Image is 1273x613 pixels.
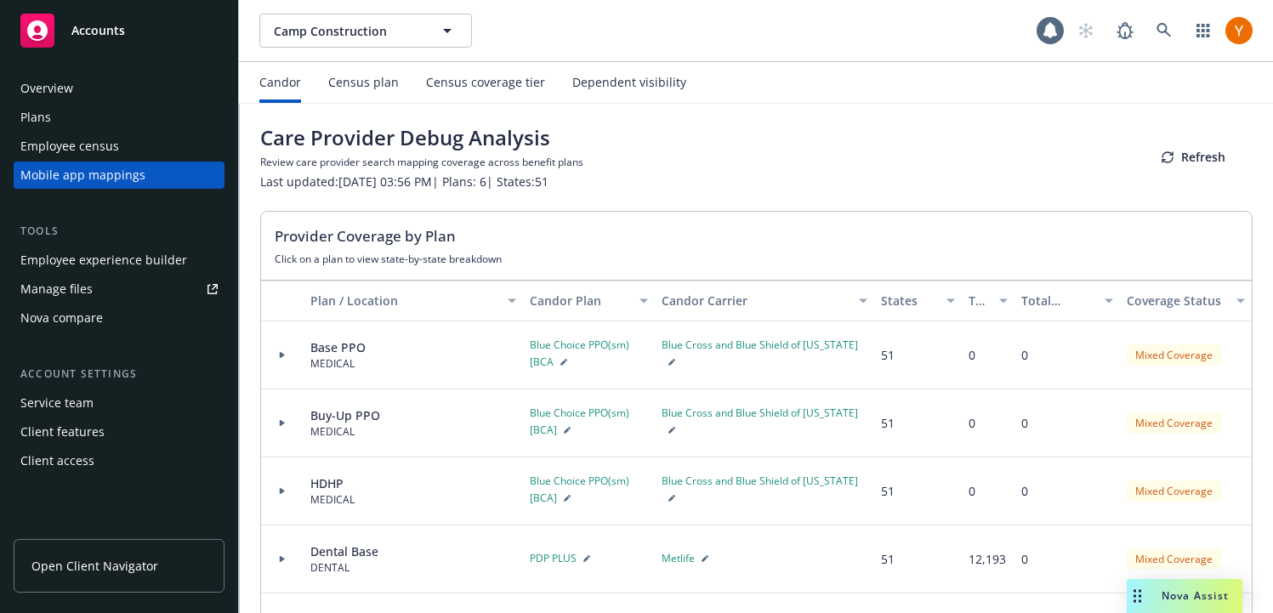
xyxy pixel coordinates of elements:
div: 0 [1021,346,1028,364]
div: MEDICAL [310,492,355,507]
span: PDP PLUS [530,551,577,565]
span: Metlife [662,551,695,565]
div: Client access [20,447,94,474]
div: Census coverage tier [426,76,545,89]
div: Total Providers [969,292,989,309]
div: States [881,292,936,309]
div: 0 [969,346,975,364]
button: Refresh [1134,140,1253,174]
div: Dental Base [310,542,378,560]
div: Dependent visibility [572,76,686,89]
div: Toggle Row Expanded [261,457,304,525]
div: Overview [20,75,73,102]
span: Blue Cross and Blue Shield of [US_STATE] [662,406,858,420]
div: Mixed Coverage [1127,480,1221,502]
button: Nova Assist [1127,579,1242,613]
span: 51 [881,551,895,567]
div: DENTAL [310,560,378,575]
div: Service team [20,389,94,417]
div: Candor [259,76,301,89]
div: 12,193 [969,550,1006,568]
div: Manage files [20,275,93,303]
div: Toggle Row Expanded [261,525,304,593]
a: Employee census [14,133,224,160]
a: Employee experience builder [14,247,224,274]
div: Client features [20,418,105,446]
p: Review care provider search mapping coverage across benefit plans [260,155,583,169]
span: 51 [881,483,895,499]
span: 51 [881,415,895,431]
button: Total Providers [962,281,1014,321]
span: Open Client Navigator [31,557,158,575]
p: Last updated: [DATE] 03:56 PM | Plans: 6 | States: 51 [260,173,583,190]
a: Service team [14,389,224,417]
div: Buy-Up PPO [310,406,380,424]
div: 0 [1021,414,1028,432]
button: Plan / Location [304,281,523,321]
a: Client access [14,447,224,474]
h1: Care Provider Debug Analysis [260,124,583,151]
div: 0 [1021,482,1028,500]
a: Switch app [1186,14,1220,48]
div: Mixed Coverage [1127,548,1221,570]
div: HDHP [310,474,355,492]
span: Blue Choice PPO(sm) [BCA [530,338,629,369]
span: Blue Cross and Blue Shield of [US_STATE] [662,474,858,488]
a: Report a Bug [1108,14,1142,48]
button: Total Facilities [1014,281,1120,321]
div: MEDICAL [310,356,366,371]
button: States [874,281,962,321]
div: Mixed Coverage [1127,344,1221,366]
span: Nova Assist [1162,588,1229,603]
div: Plans [20,104,51,131]
div: Tools [14,223,224,240]
a: Manage files [14,275,224,303]
div: Drag to move [1127,579,1148,613]
div: Nova compare [20,304,103,332]
h2: Provider Coverage by Plan [275,225,1238,247]
img: photo [1225,17,1253,44]
a: Nova compare [14,304,224,332]
a: Start snowing [1069,14,1103,48]
div: Base PPO [310,338,366,356]
div: Employee census [20,133,119,160]
a: Search [1147,14,1181,48]
span: Blue Choice PPO(sm) [BCA] [530,406,629,437]
span: Camp Construction [274,22,421,40]
button: Candor Plan [523,281,655,321]
div: MEDICAL [310,424,380,439]
div: 0 [969,482,975,500]
span: Blue Choice PPO(sm) [BCA] [530,474,629,505]
span: 51 [881,347,895,363]
span: Blue Cross and Blue Shield of [US_STATE] [662,338,858,352]
div: Plan / Location [310,292,497,309]
div: 0 [1021,550,1028,568]
span: Accounts [71,24,125,37]
div: Candor Carrier [662,292,849,309]
a: Client features [14,418,224,446]
div: Candor Plan [530,292,629,309]
div: 0 [969,414,975,432]
button: Coverage Status [1120,281,1252,321]
a: Overview [14,75,224,102]
div: Census plan [328,76,399,89]
a: Accounts [14,7,224,54]
div: Employee experience builder [20,247,187,274]
a: Plans [14,104,224,131]
div: Coverage Status [1127,292,1226,309]
button: Candor Carrier [655,281,874,321]
div: Mobile app mappings [20,162,145,189]
button: Camp Construction [259,14,472,48]
p: Click on a plan to view state-by-state breakdown [275,252,1238,266]
div: Account settings [14,366,224,383]
div: Total Facilities [1021,292,1094,309]
div: Toggle Row Expanded [261,321,304,389]
a: Mobile app mappings [14,162,224,189]
div: Toggle Row Expanded [261,389,304,457]
div: Mixed Coverage [1127,412,1221,434]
